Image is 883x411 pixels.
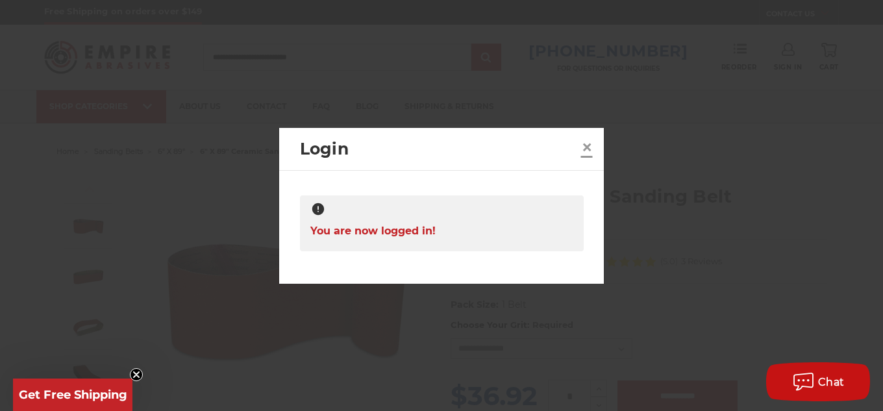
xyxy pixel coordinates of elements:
a: Close [577,137,597,158]
span: Chat [818,376,845,388]
span: × [581,134,593,160]
button: Chat [766,362,870,401]
button: Close teaser [130,368,143,381]
div: Get Free ShippingClose teaser [13,379,132,411]
span: You are now logged in! [310,218,436,243]
span: Get Free Shipping [19,388,127,402]
h2: Login [300,137,577,162]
